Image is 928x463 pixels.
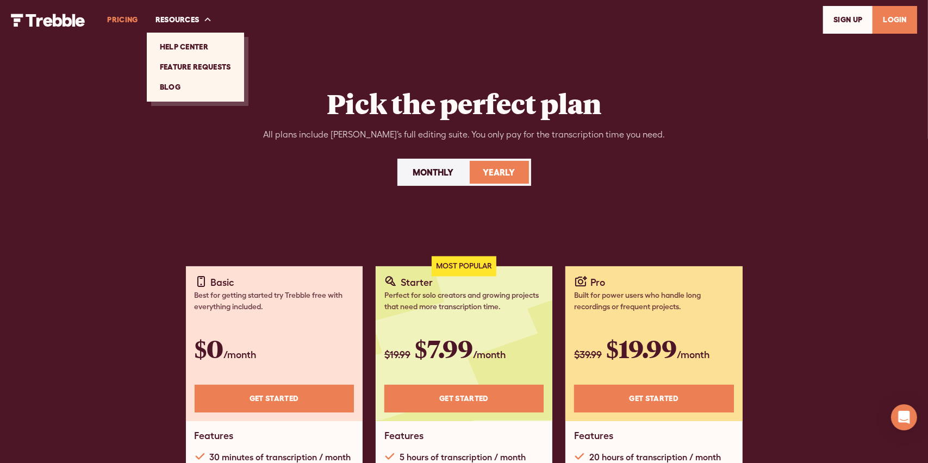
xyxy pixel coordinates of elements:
[483,166,515,179] div: Yearly
[224,349,257,360] span: /month
[415,332,473,365] span: $7.99
[195,385,354,412] a: Get STARTED
[11,14,85,27] img: Trebble Logo - AI Podcast Editor
[384,430,423,442] h1: Features
[98,1,146,39] a: PRICING
[384,349,410,360] span: $19.99
[677,349,709,360] span: /month
[873,6,917,34] a: LOGIN
[147,1,221,39] div: RESOURCES
[211,275,235,290] div: Basic
[147,33,244,102] nav: RESOURCES
[11,12,85,26] a: home
[327,87,601,120] h2: Pick the perfect plan
[384,290,544,312] div: Perfect for solo creators and growing projects that need more transcription time.
[574,290,733,312] div: Built for power users who handle long recordings or frequent projects.
[574,385,733,412] a: Get STARTED
[590,275,605,290] div: Pro
[574,430,613,442] h1: Features
[413,166,454,179] div: Monthly
[574,349,602,360] span: $39.99
[151,77,240,97] a: Blog
[400,161,468,184] a: Monthly
[195,430,234,442] h1: Features
[195,332,224,365] span: $0
[432,256,496,277] div: Most Popular
[151,57,240,77] a: Feature Requests
[473,349,506,360] span: /month
[823,6,873,34] a: SIGn UP
[606,332,677,365] span: $19.99
[891,404,917,430] div: Open Intercom Messenger
[151,37,240,57] a: Help Center
[470,161,529,184] a: Yearly
[384,385,544,412] a: Get STARTED
[155,14,200,26] div: RESOURCES
[263,128,665,141] div: All plans include [PERSON_NAME]’s full editing suite. You only pay for the transcription time you...
[195,290,354,312] div: Best for getting started try Trebble free with everything included.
